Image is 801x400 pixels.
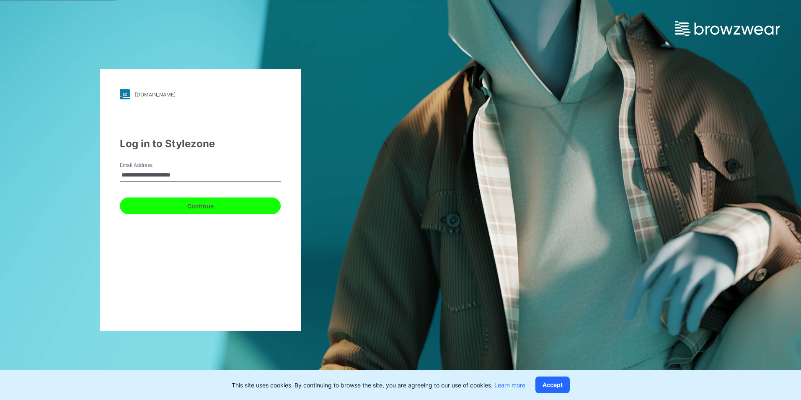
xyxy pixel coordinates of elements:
[135,91,176,98] div: [DOMAIN_NAME]
[120,136,281,151] div: Log in to Stylezone
[675,21,780,36] img: browzwear-logo.e42bd6dac1945053ebaf764b6aa21510.svg
[120,161,178,169] label: Email Address
[232,381,525,390] p: This site uses cookies. By continuing to browse the site, you are agreeing to our use of cookies.
[120,197,281,214] button: Continue
[120,89,130,99] img: stylezone-logo.562084cfcfab977791bfbf7441f1a819.svg
[494,382,525,389] a: Learn more
[535,377,570,393] button: Accept
[120,89,281,99] a: [DOMAIN_NAME]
